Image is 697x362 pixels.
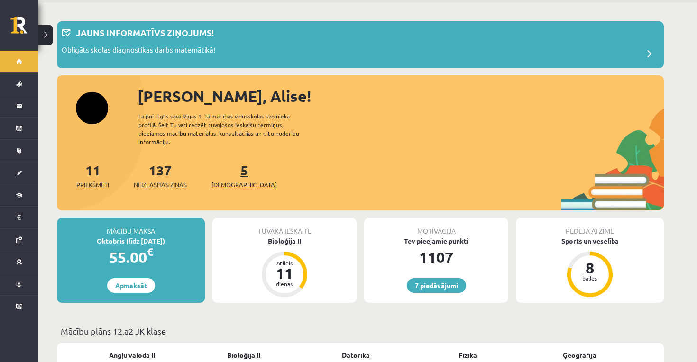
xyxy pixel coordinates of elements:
[138,112,316,146] div: Laipni lūgts savā Rīgas 1. Tālmācības vidusskolas skolnieka profilā. Šeit Tu vari redzēt tuvojošo...
[211,180,277,190] span: [DEMOGRAPHIC_DATA]
[134,162,187,190] a: 137Neizlasītās ziņas
[342,350,370,360] a: Datorika
[227,350,260,360] a: Bioloģija II
[364,246,508,269] div: 1107
[10,17,38,40] a: Rīgas 1. Tālmācības vidusskola
[364,218,508,236] div: Motivācija
[212,218,357,236] div: Tuvākā ieskaite
[76,180,109,190] span: Priekšmeti
[57,246,205,269] div: 55.00
[563,350,596,360] a: Ģeogrāfija
[62,45,215,58] p: Obligāts skolas diagnostikas darbs matemātikā!
[57,236,205,246] div: Oktobris (līdz [DATE])
[516,236,664,246] div: Sports un veselība
[134,180,187,190] span: Neizlasītās ziņas
[76,26,214,39] p: Jauns informatīvs ziņojums!
[516,236,664,299] a: Sports un veselība 8 balles
[138,85,664,108] div: [PERSON_NAME], Alise!
[576,260,604,275] div: 8
[576,275,604,281] div: balles
[147,245,153,259] span: €
[270,260,299,266] div: Atlicis
[109,350,155,360] a: Angļu valoda II
[270,281,299,287] div: dienas
[459,350,477,360] a: Fizika
[62,26,659,63] a: Jauns informatīvs ziņojums! Obligāts skolas diagnostikas darbs matemātikā!
[61,325,660,337] p: Mācību plāns 12.a2 JK klase
[76,162,109,190] a: 11Priekšmeti
[107,278,155,293] a: Apmaksāt
[270,266,299,281] div: 11
[212,236,357,246] div: Bioloģija II
[364,236,508,246] div: Tev pieejamie punkti
[57,218,205,236] div: Mācību maksa
[516,218,664,236] div: Pēdējā atzīme
[211,162,277,190] a: 5[DEMOGRAPHIC_DATA]
[212,236,357,299] a: Bioloģija II Atlicis 11 dienas
[407,278,466,293] a: 7 piedāvājumi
